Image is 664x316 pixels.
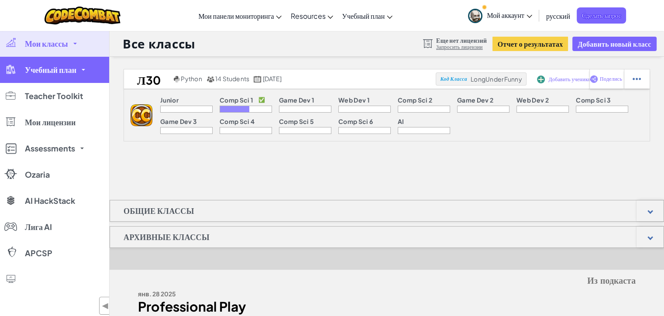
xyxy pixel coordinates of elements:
[124,72,172,86] h2: Л30
[138,288,380,300] div: янв. 28 2025
[102,299,109,312] span: ◀
[542,4,575,27] a: русский
[215,75,250,82] span: 14 Students
[220,118,255,125] p: Comp Sci 4
[633,75,641,83] img: IconStudentEllipsis.svg
[337,4,397,27] a: Учебный план
[25,40,68,48] span: Мои классы
[206,76,214,82] img: MultipleUsers.png
[577,7,626,24] a: Сделать запрос
[258,96,265,103] p: ✅
[600,76,622,82] span: Поделись
[342,11,385,21] span: Учебный план
[572,37,656,51] button: Добавить новый класс
[138,274,636,288] h5: Из подкаста
[464,2,537,29] a: Мой аккаунт
[338,96,370,103] p: Web Dev 1
[263,75,282,82] span: [DATE]
[174,76,180,82] img: python.png
[279,118,314,125] p: Comp Sci 5
[436,37,487,44] span: Еще нет лицензий
[398,118,404,125] p: AI
[160,118,197,125] p: Game Dev 3
[436,44,487,51] a: Запросить лицензии
[123,35,196,52] h1: Все классы
[537,76,545,83] img: IconAddStudents.svg
[25,144,75,152] span: Assessments
[487,10,532,20] span: Мой аккаунт
[457,96,493,103] p: Game Dev 2
[25,197,75,205] span: AI HackStack
[124,72,436,86] a: Л30 Python 14 Students [DATE]
[286,4,337,27] a: Resources
[516,96,549,103] p: Web Dev 2
[440,76,467,82] span: Код Класса
[45,7,121,24] img: CodeCombat logo
[576,96,611,103] p: Comp Sci 3
[548,77,593,82] span: Добавить учеников
[398,96,432,103] p: Comp Sci 2
[338,118,373,125] p: Comp Sci 6
[198,11,274,21] span: Мои панели мониторинга
[194,4,286,27] a: Мои панели мониторинга
[471,75,522,83] span: LongUnderFunny
[110,226,223,248] h1: Архивные классы
[181,75,202,82] span: Python
[254,76,261,82] img: calendar.svg
[290,11,325,21] span: Resources
[25,92,83,100] span: Teacher Toolkit
[25,171,50,179] span: Ozaria
[546,11,570,21] span: русский
[110,200,208,222] h1: Общие классы
[492,37,568,51] button: Отчет о результатах
[279,96,314,103] p: Game Dev 1
[131,104,152,126] img: logo
[220,96,253,103] p: Comp Sci 1
[25,66,76,74] span: Учебный план
[138,300,380,313] div: Professional Play
[590,75,598,83] img: IconShare_Purple.svg
[468,9,482,23] img: avatar
[25,223,52,231] span: Лига AI
[25,118,76,126] span: Мои лицензии
[160,96,179,103] p: Junior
